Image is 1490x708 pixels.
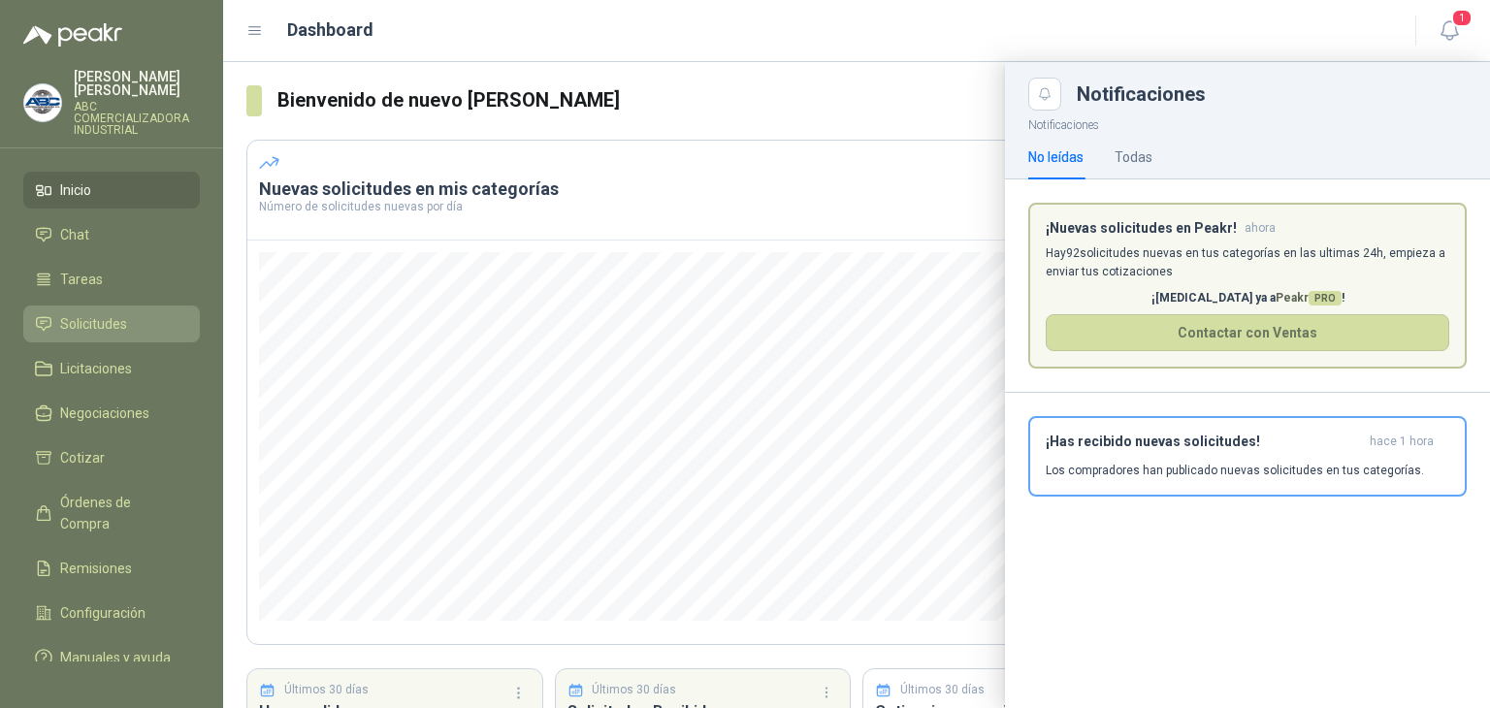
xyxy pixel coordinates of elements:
a: Manuales y ayuda [23,639,200,676]
span: Configuración [60,602,146,624]
span: Remisiones [60,558,132,579]
div: Notificaciones [1077,84,1467,104]
a: Remisiones [23,550,200,587]
span: Manuales y ayuda [60,647,171,668]
div: Todas [1115,146,1152,168]
a: Chat [23,216,200,253]
img: Logo peakr [23,23,122,47]
span: hace 1 hora [1370,434,1434,450]
h1: Dashboard [287,16,373,44]
img: Company Logo [24,84,61,121]
a: Licitaciones [23,350,200,387]
button: ¡Has recibido nuevas solicitudes!hace 1 hora Los compradores han publicado nuevas solicitudes en ... [1028,416,1467,497]
p: ABC COMERCIALIZADORA INDUSTRIAL [74,101,200,136]
span: Cotizar [60,447,105,468]
p: Los compradores han publicado nuevas solicitudes en tus categorías. [1046,462,1424,479]
span: Tareas [60,269,103,290]
a: Solicitudes [23,306,200,342]
a: Configuración [23,595,200,631]
button: Contactar con Ventas [1046,314,1449,351]
button: Close [1028,78,1061,111]
a: Inicio [23,172,200,209]
p: Hay 92 solicitudes nuevas en tus categorías en las ultimas 24h, empieza a enviar tus cotizaciones [1046,244,1449,281]
div: No leídas [1028,146,1084,168]
span: 1 [1451,9,1473,27]
span: Inicio [60,179,91,201]
h3: ¡Has recibido nuevas solicitudes! [1046,434,1362,450]
p: Notificaciones [1005,111,1490,135]
span: ahora [1245,220,1276,237]
p: [PERSON_NAME] [PERSON_NAME] [74,70,200,97]
a: Órdenes de Compra [23,484,200,542]
span: Licitaciones [60,358,132,379]
a: Negociaciones [23,395,200,432]
h3: ¡Nuevas solicitudes en Peakr! [1046,220,1237,237]
a: Cotizar [23,439,200,476]
span: Peakr [1276,291,1342,305]
button: 1 [1432,14,1467,48]
span: Órdenes de Compra [60,492,181,534]
span: Negociaciones [60,402,149,424]
a: Tareas [23,261,200,298]
span: Solicitudes [60,313,127,335]
p: ¡[MEDICAL_DATA] ya a ! [1046,289,1449,307]
span: PRO [1309,291,1342,306]
span: Chat [60,224,89,245]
